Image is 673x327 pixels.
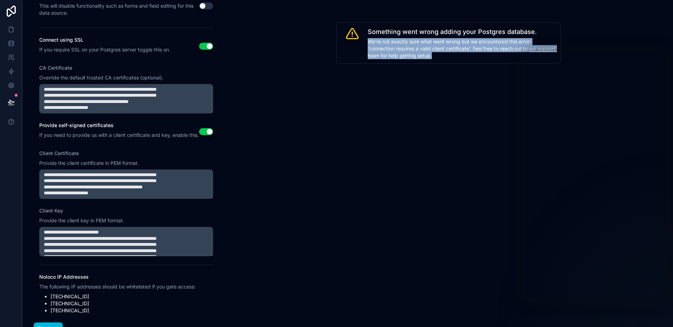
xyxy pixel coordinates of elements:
[50,307,196,314] li: [TECHNICAL_ID]
[39,160,213,167] p: Provide the client certificate in PEM format.
[39,150,79,157] label: Client Certificate
[39,36,170,43] label: Connect using SSL
[526,51,666,298] iframe: Intercom live chat
[39,64,72,71] label: CA Certificate
[39,122,199,129] label: Provide self-signed certificates
[39,273,196,280] label: Noloco IP Addresses
[39,207,63,214] label: Client Key
[39,74,213,81] p: Override the default trusted CA certificates (optional).
[50,293,196,300] li: [TECHNICAL_ID]
[39,217,213,224] p: Provide the client key in PEM format.
[39,2,199,16] div: This will disable functionality such as forms and field editing for this data source.
[39,283,196,290] div: The following IP addresses should be whitelisted if you gate access:
[649,303,666,320] iframe: Intercom live chat
[39,132,199,139] div: If you need to provide us with a client certificate and key, enable this.
[368,27,556,37] span: Something went wrong adding your Postgres database.
[368,38,556,59] span: We're not exactly sure what went wrong but we encountered this error: 'connection requires a vali...
[50,300,196,307] li: [TECHNICAL_ID]
[39,46,170,53] div: If you require SSL on your Postgres server toggle this on.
